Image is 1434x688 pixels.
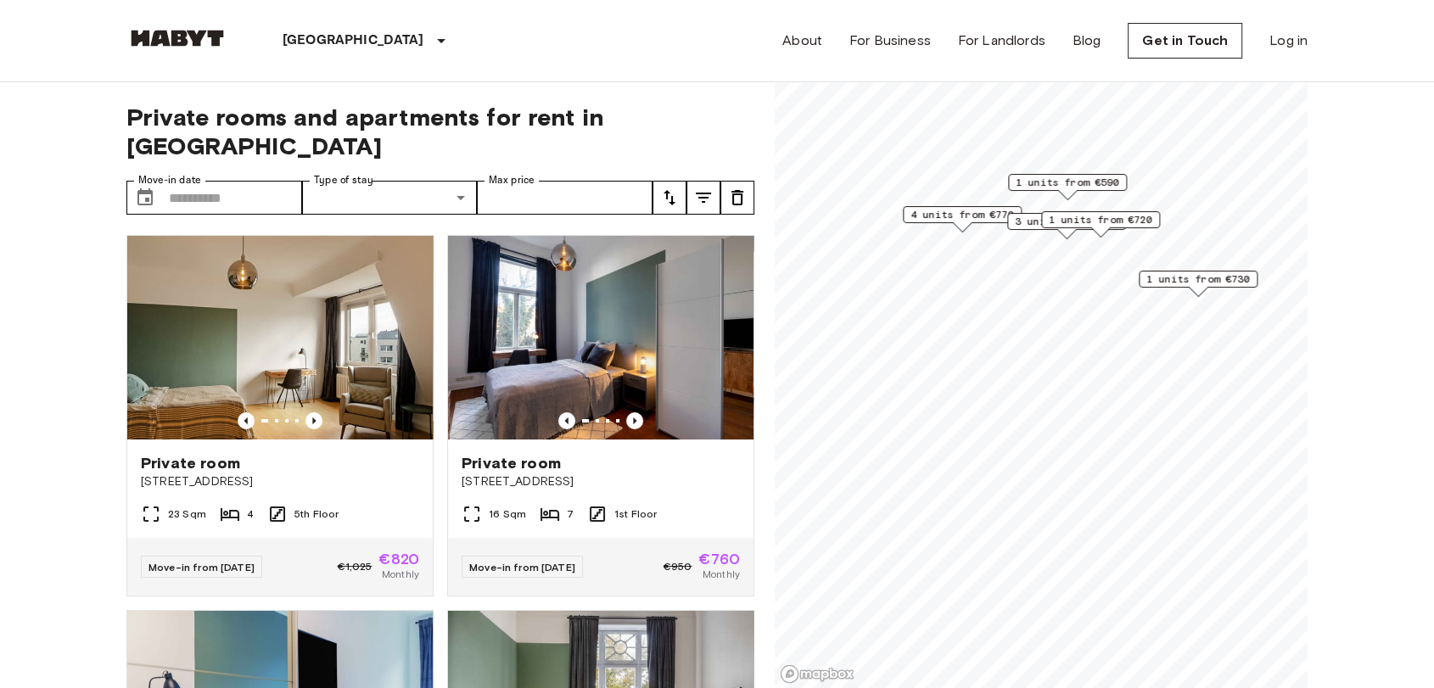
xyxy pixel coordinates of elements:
[910,207,1014,222] span: 4 units from €770
[305,412,322,429] button: Previous image
[447,235,754,596] a: Marketing picture of unit DE-03-003-001-07HFPrevious imagePrevious imagePrivate room[STREET_ADDRE...
[782,31,822,51] a: About
[903,206,1022,232] div: Map marker
[1008,174,1127,200] div: Map marker
[489,506,526,522] span: 16 Sqm
[382,567,419,582] span: Monthly
[126,235,434,596] a: Marketing picture of unit DE-03-001-003-01HFPrevious imagePrevious imagePrivate room[STREET_ADDRE...
[1146,271,1250,287] span: 1 units from €730
[462,473,740,490] span: [STREET_ADDRESS]
[126,30,228,47] img: Habyt
[686,181,720,215] button: tune
[614,506,657,522] span: 1st Floor
[141,473,419,490] span: [STREET_ADDRESS]
[653,181,686,215] button: tune
[698,551,740,567] span: €760
[314,173,373,187] label: Type of stay
[1015,214,1118,229] span: 3 units from €760
[462,453,561,473] span: Private room
[238,412,255,429] button: Previous image
[1041,211,1160,238] div: Map marker
[489,173,535,187] label: Max price
[1269,31,1308,51] a: Log in
[703,567,740,582] span: Monthly
[168,506,206,522] span: 23 Sqm
[469,561,575,573] span: Move-in from [DATE]
[849,31,931,51] a: For Business
[126,103,754,160] span: Private rooms and apartments for rent in [GEOGRAPHIC_DATA]
[664,559,692,574] span: €950
[1073,31,1101,51] a: Blog
[1049,212,1152,227] span: 1 units from €720
[141,453,240,473] span: Private room
[127,236,433,439] img: Marketing picture of unit DE-03-001-003-01HF
[958,31,1045,51] a: For Landlords
[1016,175,1119,190] span: 1 units from €590
[138,173,201,187] label: Move-in date
[626,412,643,429] button: Previous image
[294,506,339,522] span: 5th Floor
[448,236,753,439] img: Marketing picture of unit DE-03-003-001-07HF
[378,551,419,567] span: €820
[1128,23,1242,59] a: Get in Touch
[128,181,162,215] button: Choose date
[148,561,255,573] span: Move-in from [DATE]
[720,181,754,215] button: tune
[567,506,574,522] span: 7
[283,31,424,51] p: [GEOGRAPHIC_DATA]
[337,559,372,574] span: €1,025
[1007,213,1126,239] div: Map marker
[558,412,575,429] button: Previous image
[780,664,854,684] a: Mapbox logo
[247,506,254,522] span: 4
[1139,271,1258,297] div: Map marker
